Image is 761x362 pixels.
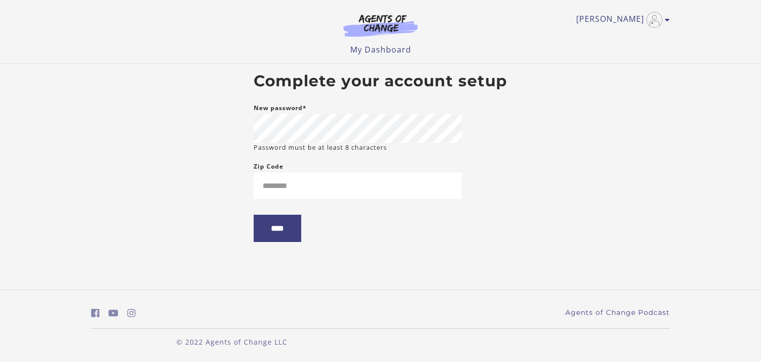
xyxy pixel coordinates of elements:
[91,306,100,320] a: https://www.facebook.com/groups/aswbtestprep (Open in a new window)
[576,12,665,28] a: Toggle menu
[109,308,118,318] i: https://www.youtube.com/c/AgentsofChangeTestPrepbyMeaganMitchell (Open in a new window)
[127,306,136,320] a: https://www.instagram.com/agentsofchangeprep/ (Open in a new window)
[127,308,136,318] i: https://www.instagram.com/agentsofchangeprep/ (Open in a new window)
[350,44,411,55] a: My Dashboard
[565,307,670,318] a: Agents of Change Podcast
[254,161,283,173] label: Zip Code
[109,306,118,320] a: https://www.youtube.com/c/AgentsofChangeTestPrepbyMeaganMitchell (Open in a new window)
[91,308,100,318] i: https://www.facebook.com/groups/aswbtestprep (Open in a new window)
[333,14,428,37] img: Agents of Change Logo
[254,143,387,152] small: Password must be at least 8 characters
[254,72,507,91] h2: Complete your account setup
[91,337,373,347] p: © 2022 Agents of Change LLC
[254,102,307,114] label: New password*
